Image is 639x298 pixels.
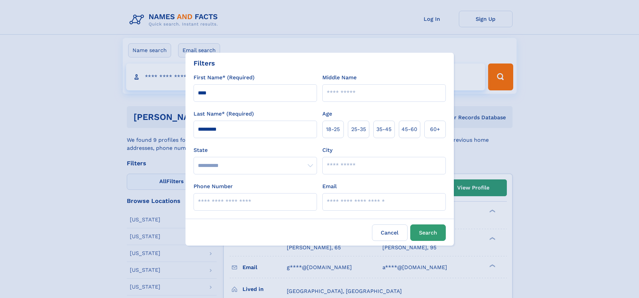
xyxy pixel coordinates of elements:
[402,125,417,133] span: 45‑60
[194,110,254,118] label: Last Name* (Required)
[194,146,317,154] label: State
[376,125,391,133] span: 35‑45
[322,74,357,82] label: Middle Name
[322,110,332,118] label: Age
[322,146,332,154] label: City
[410,224,446,241] button: Search
[372,224,408,241] label: Cancel
[326,125,340,133] span: 18‑25
[194,58,215,68] div: Filters
[322,182,337,190] label: Email
[430,125,440,133] span: 60+
[351,125,366,133] span: 25‑35
[194,74,255,82] label: First Name* (Required)
[194,182,233,190] label: Phone Number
